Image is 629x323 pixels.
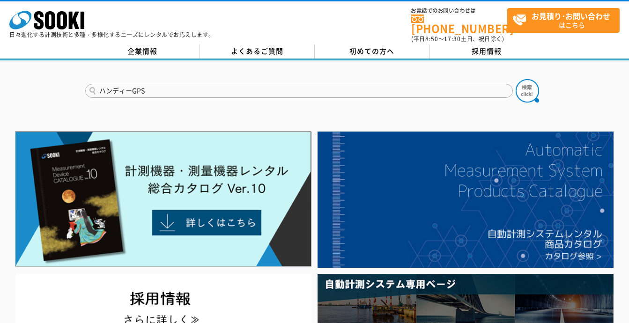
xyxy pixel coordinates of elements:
[512,8,619,32] span: はこちら
[411,35,504,43] span: (平日 ～ 土日、祝日除く)
[444,35,461,43] span: 17:30
[85,84,513,98] input: 商品名、型式、NETIS番号を入力してください
[85,44,200,59] a: 企業情報
[315,44,429,59] a: 初めての方へ
[532,10,610,22] strong: お見積り･お問い合わせ
[318,132,614,268] img: 自動計測システムカタログ
[200,44,315,59] a: よくあるご質問
[429,44,544,59] a: 採用情報
[411,15,507,34] a: [PHONE_NUMBER]
[516,79,539,103] img: btn_search.png
[349,46,394,56] span: 初めての方へ
[411,8,507,14] span: お電話でのお問い合わせは
[15,132,311,267] img: Catalog Ver10
[425,35,438,43] span: 8:50
[507,8,620,33] a: お見積り･お問い合わせはこちら
[9,32,215,37] p: 日々進化する計測技術と多種・多様化するニーズにレンタルでお応えします。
